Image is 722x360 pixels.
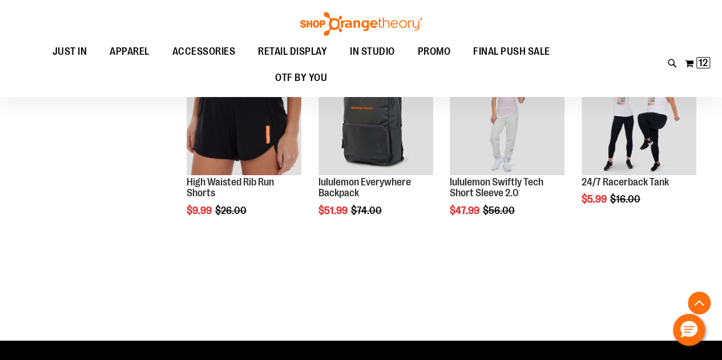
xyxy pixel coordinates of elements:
span: APPAREL [110,39,150,64]
span: $16.00 [610,193,642,205]
a: 24/7 Racerback TankSALE [582,60,696,176]
span: JUST IN [53,39,87,64]
span: $26.00 [215,205,248,216]
div: product [313,54,439,245]
span: $9.99 [187,205,213,216]
a: IN STUDIO [338,39,406,65]
a: JUST IN [41,39,99,65]
span: $5.99 [582,193,608,205]
span: OTF BY YOU [275,65,327,91]
span: IN STUDIO [350,39,395,64]
span: ACCESSORIES [172,39,236,64]
img: lululemon Swiftly Tech Short Sleeve 2.0 [450,60,564,175]
a: 24/7 Racerback Tank [582,176,669,188]
img: lululemon Everywhere Backpack [318,60,433,175]
a: OTF BY YOU [264,65,338,91]
img: Shop Orangetheory [299,12,424,36]
a: High Waisted Rib Run Shorts [187,176,274,199]
div: product [181,54,307,245]
button: Back To Top [688,292,711,314]
div: product [444,54,570,245]
span: PROMO [418,39,451,64]
a: FINAL PUSH SALE [462,39,562,64]
a: lululemon Swiftly Tech Short Sleeve 2.0 [450,176,543,199]
a: lululemon Everywhere Backpack [318,176,411,199]
span: FINAL PUSH SALE [473,39,550,64]
img: 24/7 Racerback Tank [582,60,696,175]
span: $74.00 [351,205,384,216]
span: $56.00 [483,205,517,216]
button: Hello, have a question? Let’s chat. [673,314,705,346]
a: lululemon Swiftly Tech Short Sleeve 2.0SALE [450,60,564,176]
a: High Waisted Rib Run ShortsSALE [187,60,301,176]
a: APPAREL [98,39,161,65]
a: lululemon Everywhere BackpackSALE [318,60,433,176]
div: product [576,54,702,234]
span: $47.99 [450,205,481,216]
a: PROMO [406,39,462,65]
a: RETAIL DISPLAY [247,39,338,65]
span: $51.99 [318,205,349,216]
span: 12 [699,57,708,68]
span: RETAIL DISPLAY [258,39,327,64]
a: ACCESSORIES [161,39,247,65]
img: High Waisted Rib Run Shorts [187,60,301,175]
